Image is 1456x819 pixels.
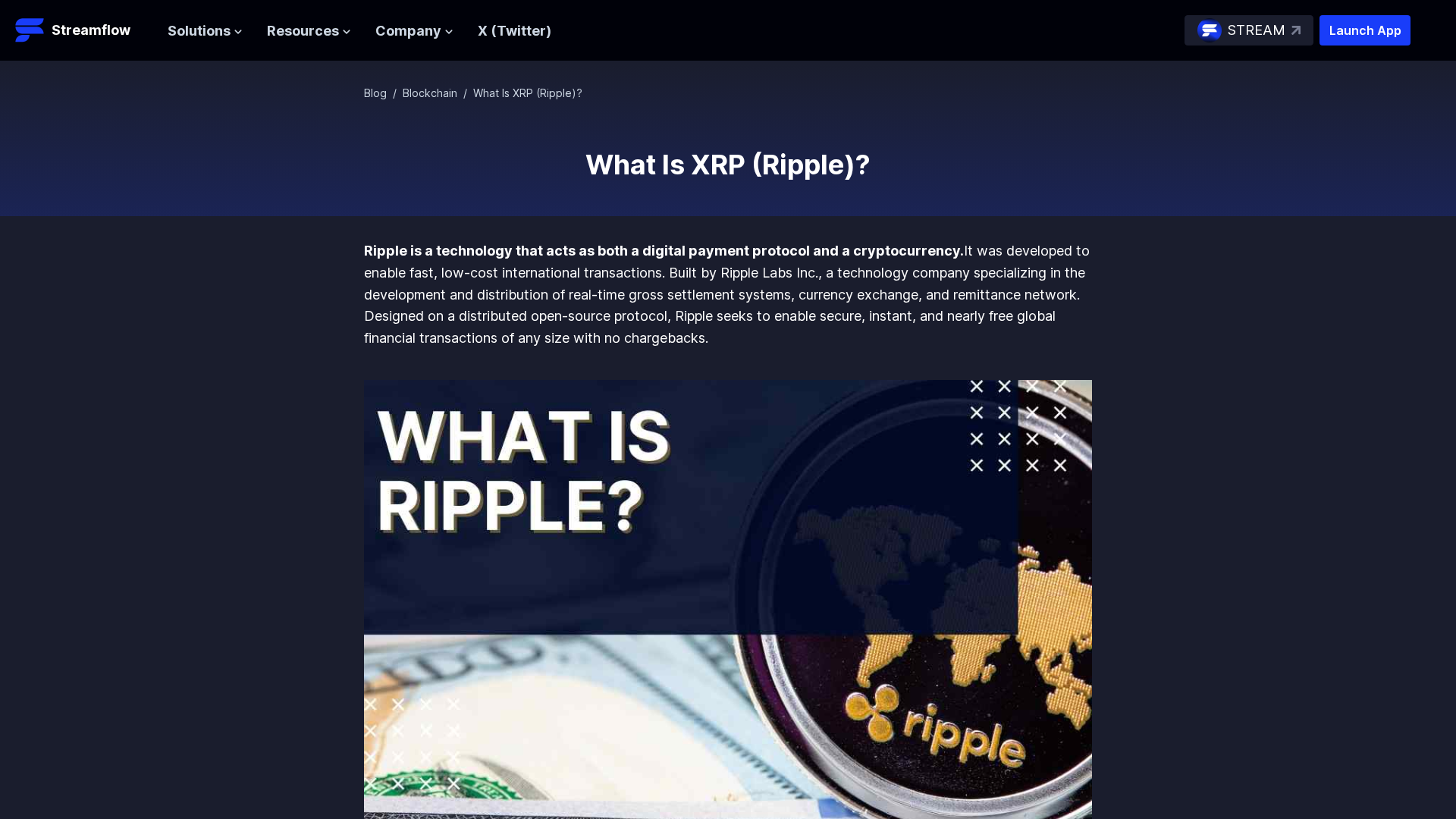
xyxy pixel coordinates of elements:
span: / [463,86,467,99]
span: Company [375,20,441,42]
p: STREAM [1228,20,1285,42]
p: It was developed to enable fast, low-cost international transactions. Built by Ripple Labs Inc., ... [364,240,1092,350]
strong: Ripple is a technology that acts as both a digital payment protocol and a cryptocurrency. [364,243,964,259]
img: Streamflow Logo [15,15,45,45]
span: Resources [267,20,339,42]
button: Company [375,20,453,42]
span: What Is XRP (Ripple)? [473,86,582,99]
button: Resources [267,20,351,42]
span: / [393,86,397,99]
img: streamflow-logo-circle.png [1197,18,1222,42]
a: STREAM [1185,15,1313,45]
p: Streamflow [52,20,130,41]
img: top-right-arrow.svg [1291,26,1301,35]
a: X (Twitter) [478,23,551,39]
button: Launch App [1319,15,1410,45]
a: Streamflow [15,15,152,45]
a: Blog [364,86,387,99]
h1: What Is XRP (Ripple)? [364,149,1092,180]
button: Solutions [168,20,243,42]
a: Blockchain [403,86,457,99]
span: Solutions [168,20,231,42]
